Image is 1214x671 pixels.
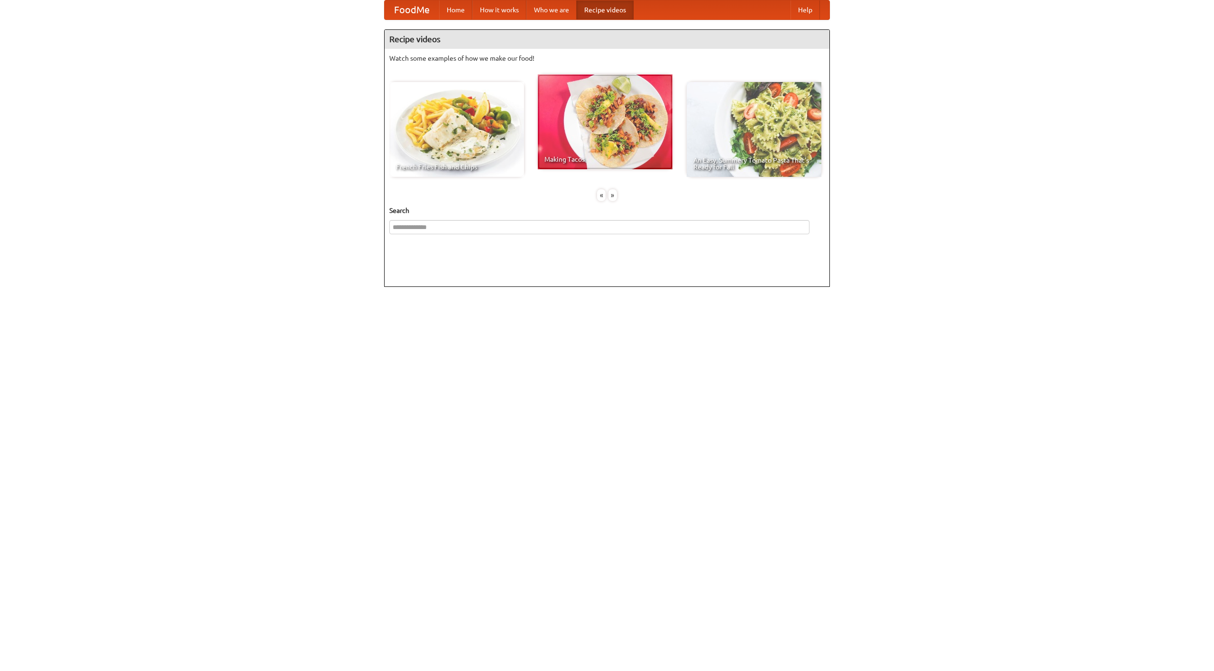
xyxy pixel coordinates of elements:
[597,189,606,201] div: «
[385,0,439,19] a: FoodMe
[791,0,820,19] a: Help
[472,0,526,19] a: How it works
[389,206,825,215] h5: Search
[439,0,472,19] a: Home
[608,189,617,201] div: »
[538,74,672,169] a: Making Tacos
[544,156,666,163] span: Making Tacos
[526,0,577,19] a: Who we are
[385,30,829,49] h4: Recipe videos
[687,82,821,177] a: An Easy, Summery Tomato Pasta That's Ready for Fall
[396,164,517,170] span: French Fries Fish and Chips
[693,157,815,170] span: An Easy, Summery Tomato Pasta That's Ready for Fall
[389,82,524,177] a: French Fries Fish and Chips
[389,54,825,63] p: Watch some examples of how we make our food!
[577,0,634,19] a: Recipe videos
